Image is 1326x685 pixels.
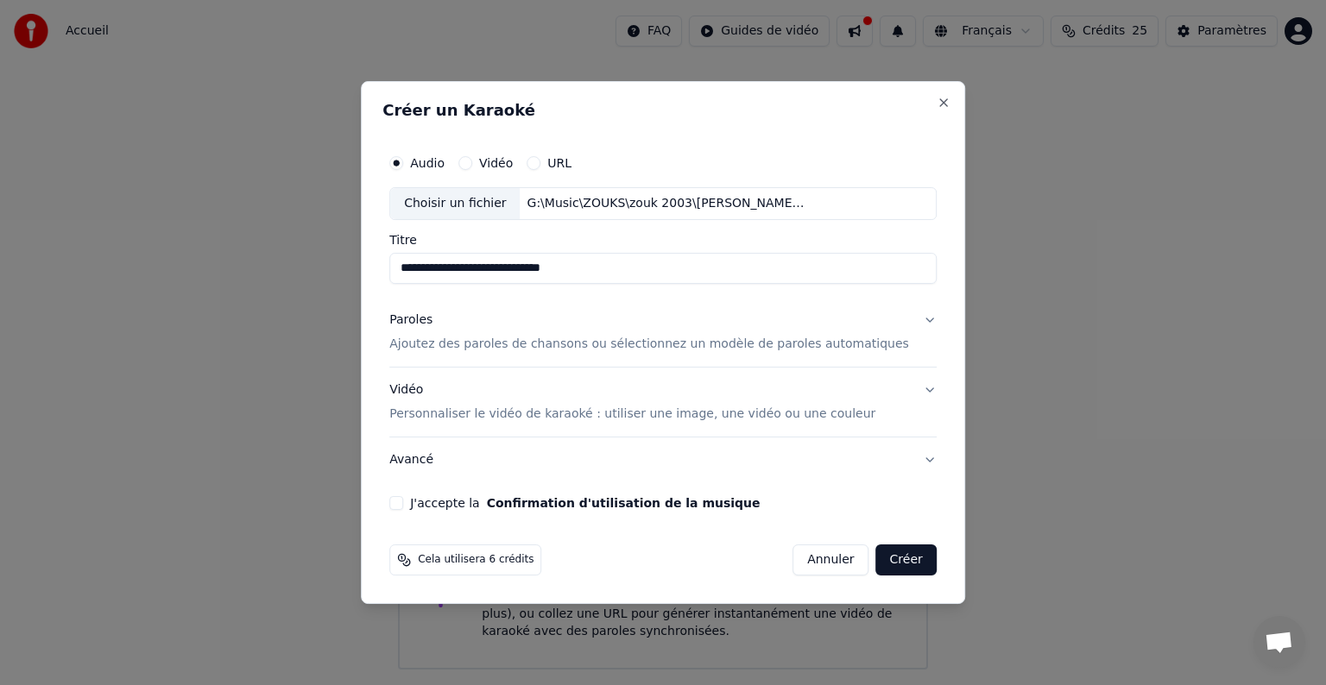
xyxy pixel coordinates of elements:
div: Choisir un fichier [390,188,520,219]
label: Audio [410,157,445,169]
button: Avancé [389,437,937,482]
button: J'accepte la [487,497,761,509]
label: J'accepte la [410,497,760,509]
p: Ajoutez des paroles de chansons ou sélectionnez un modèle de paroles automatiques [389,336,909,353]
label: URL [547,157,571,169]
p: Personnaliser le vidéo de karaoké : utiliser une image, une vidéo ou une couleur [389,405,875,423]
button: ParolesAjoutez des paroles de chansons ou sélectionnez un modèle de paroles automatiques [389,298,937,367]
div: Vidéo [389,381,875,423]
div: Paroles [389,311,433,329]
label: Vidéo [479,157,513,169]
div: G:\Music\ZOUKS\zouk 2003\[PERSON_NAME] - Malgre Tout (2003)\08-[PERSON_NAME].mp3 [521,195,814,212]
h2: Créer un Karaoké [382,103,944,118]
span: Cela utilisera 6 crédits [418,553,534,567]
button: VidéoPersonnaliser le vidéo de karaoké : utiliser une image, une vidéo ou une couleur [389,368,937,437]
label: Titre [389,234,937,246]
button: Annuler [792,544,868,575]
button: Créer [876,544,937,575]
